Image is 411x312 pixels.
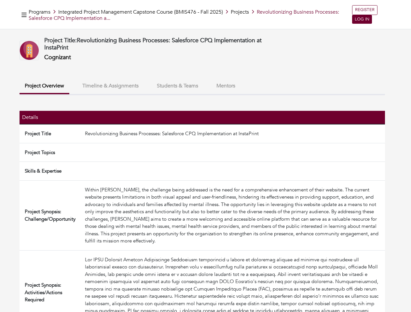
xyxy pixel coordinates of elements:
[44,36,262,52] span: Revolutionizing Business Processes: Salesforce CPQ Implementation at InstaPrint
[29,8,339,22] span: Revolutionizing Business Processes: Salesforce CPQ Implementation a...
[152,79,203,93] button: Students & Teams
[20,143,82,162] td: Project Topics
[44,37,275,51] h4: Project Title:
[231,8,249,16] a: Projects
[82,124,385,143] td: Revolutionizing Business Processes: Salesforce CPQ Implementation at InstaPrint
[20,41,39,60] img: Company-Icon-7f8a26afd1715722aa5ae9dc11300c11ceeb4d32eda0db0d61c21d11b95ecac6.png
[20,162,82,181] td: Skills & Expertise
[85,186,382,245] div: Within [PERSON_NAME], the challenge being addressed is the need for a comprehensive enhancement o...
[352,15,372,24] a: LOG IN
[20,111,82,124] th: Details
[44,53,71,61] a: Cognizant
[352,5,377,15] a: REGISTER
[20,79,69,94] button: Project Overview
[211,79,240,93] button: Mentors
[20,180,82,250] td: Project Synopsis: Challenge/Opportunity
[77,79,144,93] button: Timeline & Assignments
[20,124,82,143] td: Project Title
[29,8,50,16] a: Programs
[58,8,223,16] a: Integrated Project Management Capstone Course (BMIS476 - Fall 2025)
